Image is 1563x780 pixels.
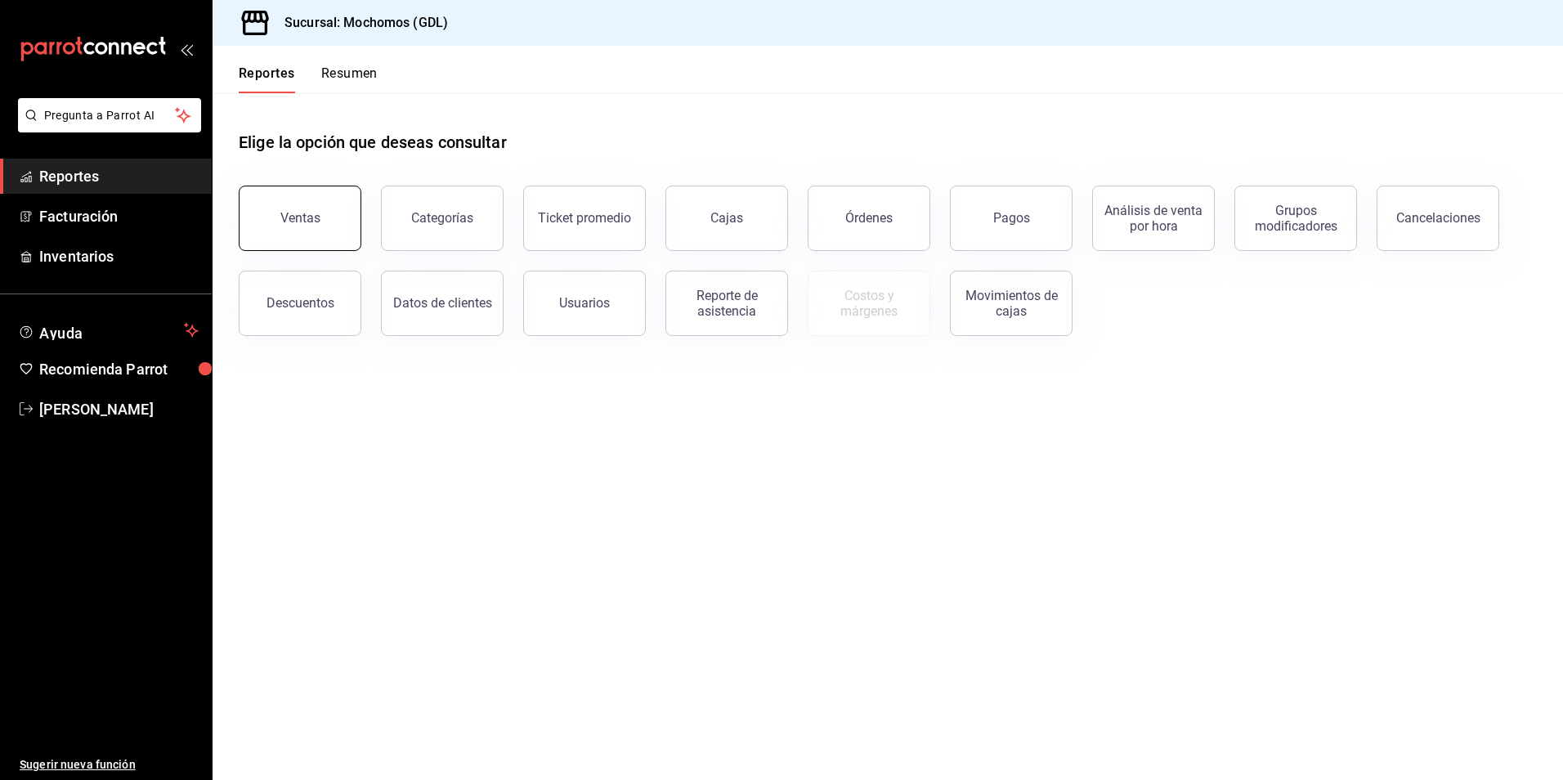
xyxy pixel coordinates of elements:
[523,186,646,251] button: Ticket promedio
[845,210,893,226] div: Órdenes
[239,130,507,155] h1: Elige la opción que deseas consultar
[280,210,320,226] div: Ventas
[11,119,201,136] a: Pregunta a Parrot AI
[538,210,631,226] div: Ticket promedio
[559,295,610,311] div: Usuarios
[1245,203,1346,234] div: Grupos modificadores
[39,205,199,227] span: Facturación
[818,288,920,319] div: Costos y márgenes
[321,65,378,93] button: Resumen
[44,107,176,124] span: Pregunta a Parrot AI
[950,271,1073,336] button: Movimientos de cajas
[381,271,504,336] button: Datos de clientes
[1103,203,1204,234] div: Análisis de venta por hora
[993,210,1030,226] div: Pagos
[393,295,492,311] div: Datos de clientes
[39,321,177,340] span: Ayuda
[266,295,334,311] div: Descuentos
[411,210,473,226] div: Categorías
[665,186,788,251] a: Cajas
[18,98,201,132] button: Pregunta a Parrot AI
[239,271,361,336] button: Descuentos
[39,245,199,267] span: Inventarios
[1377,186,1499,251] button: Cancelaciones
[1234,186,1357,251] button: Grupos modificadores
[39,165,199,187] span: Reportes
[180,43,193,56] button: open_drawer_menu
[1092,186,1215,251] button: Análisis de venta por hora
[239,186,361,251] button: Ventas
[381,186,504,251] button: Categorías
[808,186,930,251] button: Órdenes
[271,13,448,33] h3: Sucursal: Mochomos (GDL)
[239,65,378,93] div: navigation tabs
[1396,210,1480,226] div: Cancelaciones
[239,65,295,93] button: Reportes
[20,756,199,773] span: Sugerir nueva función
[710,208,744,228] div: Cajas
[39,398,199,420] span: [PERSON_NAME]
[961,288,1062,319] div: Movimientos de cajas
[523,271,646,336] button: Usuarios
[950,186,1073,251] button: Pagos
[808,271,930,336] button: Contrata inventarios para ver este reporte
[39,358,199,380] span: Recomienda Parrot
[676,288,777,319] div: Reporte de asistencia
[665,271,788,336] button: Reporte de asistencia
